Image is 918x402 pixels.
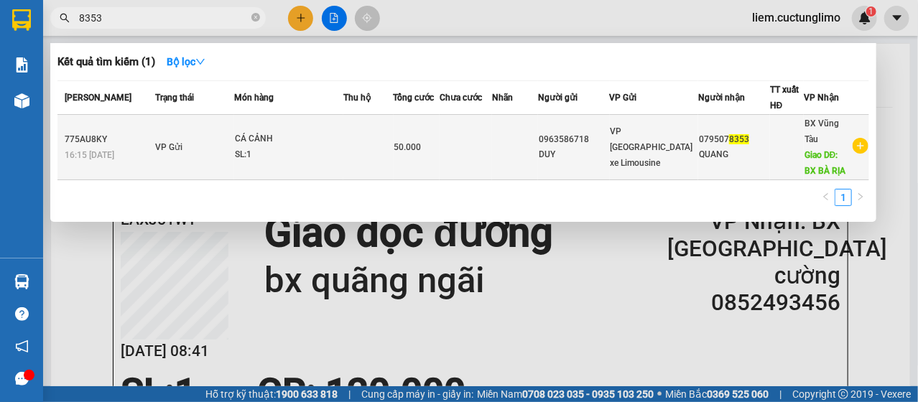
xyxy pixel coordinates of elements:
[853,138,868,154] span: plus-circle
[65,93,131,103] span: [PERSON_NAME]
[611,126,693,168] span: VP [GEOGRAPHIC_DATA] xe Limousine
[805,150,845,176] span: Giao DĐ: BX BÀ RỊA
[699,132,769,147] div: 079507
[343,93,371,103] span: Thu hộ
[852,189,869,206] button: right
[817,189,835,206] button: left
[835,189,852,206] li: 1
[538,93,578,103] span: Người gửi
[817,189,835,206] li: Previous Page
[14,274,29,289] img: warehouse-icon
[234,93,274,103] span: Món hàng
[394,142,422,152] span: 50.000
[856,192,865,201] span: right
[14,93,29,108] img: warehouse-icon
[60,13,70,23] span: search
[15,372,29,385] span: message
[394,93,435,103] span: Tổng cước
[539,132,609,147] div: 0963586718
[65,150,114,160] span: 16:15 [DATE]
[155,50,217,73] button: Bộ lọcdown
[852,189,869,206] li: Next Page
[699,147,769,162] div: QUANG
[610,93,637,103] span: VP Gửi
[14,57,29,73] img: solution-icon
[805,118,839,144] span: BX Vũng Tàu
[195,57,205,67] span: down
[79,10,249,26] input: Tìm tên, số ĐT hoặc mã đơn
[15,307,29,321] span: question-circle
[65,132,151,147] div: 775AU8KY
[12,9,31,31] img: logo-vxr
[155,142,182,152] span: VP Gửi
[835,190,851,205] a: 1
[15,340,29,353] span: notification
[57,55,155,70] h3: Kết quả tìm kiếm ( 1 )
[235,131,343,147] div: CÁ CẢNH
[155,93,194,103] span: Trạng thái
[804,93,839,103] span: VP Nhận
[822,192,830,201] span: left
[539,147,609,162] div: DUY
[440,93,482,103] span: Chưa cước
[235,147,343,163] div: SL: 1
[698,93,745,103] span: Người nhận
[251,11,260,25] span: close-circle
[729,134,749,144] span: 8353
[251,13,260,22] span: close-circle
[770,85,799,111] span: TT xuất HĐ
[492,93,513,103] span: Nhãn
[167,56,205,67] strong: Bộ lọc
